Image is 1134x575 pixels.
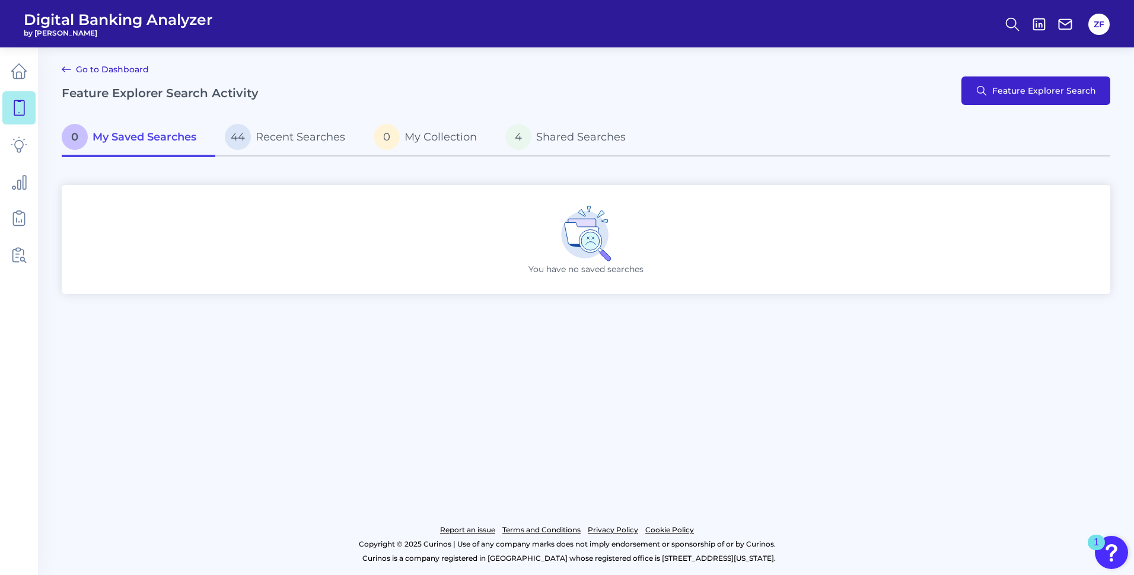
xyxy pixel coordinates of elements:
a: 4Shared Searches [496,119,645,157]
h2: Feature Explorer Search Activity [62,86,259,100]
span: Recent Searches [256,130,345,143]
button: Open Resource Center, 1 new notification [1095,536,1128,569]
a: 0My Collection [364,119,496,157]
span: 0 [62,124,88,150]
a: 44Recent Searches [215,119,364,157]
span: 4 [505,124,531,150]
span: My Saved Searches [93,130,196,143]
a: Cookie Policy [645,523,694,537]
div: 1 [1094,542,1099,558]
button: Feature Explorer Search [961,76,1110,105]
button: ZF [1088,14,1110,35]
p: Copyright © 2025 Curinos | Use of any company marks does not imply endorsement or sponsorship of ... [58,537,1076,551]
span: My Collection [404,130,477,143]
a: 0My Saved Searches [62,119,215,157]
a: Terms and Conditions [502,523,581,537]
a: Report an issue [440,523,495,537]
span: Shared Searches [536,130,626,143]
span: 44 [225,124,251,150]
span: Feature Explorer Search [992,86,1096,95]
a: Go to Dashboard [62,62,149,76]
p: Curinos is a company registered in [GEOGRAPHIC_DATA] whose registered office is [STREET_ADDRESS][... [62,551,1076,566]
span: by [PERSON_NAME] [24,28,213,37]
a: Privacy Policy [588,523,638,537]
span: Digital Banking Analyzer [24,11,213,28]
div: You have no saved searches [62,185,1110,294]
span: 0 [374,124,400,150]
